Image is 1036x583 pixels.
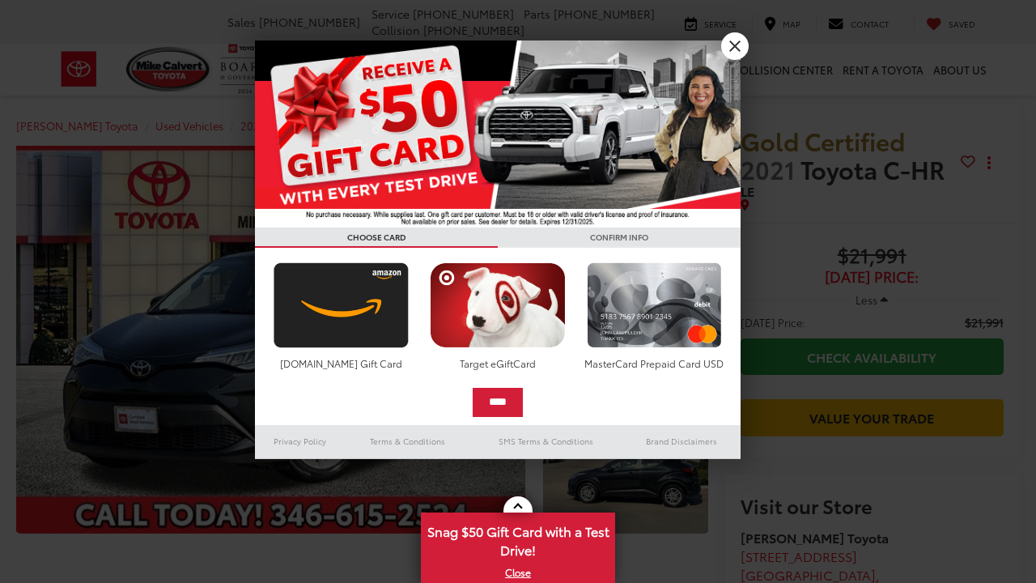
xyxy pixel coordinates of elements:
span: Snag $50 Gift Card with a Test Drive! [422,514,614,564]
img: 55838_top_625864.jpg [255,40,741,228]
a: SMS Terms & Conditions [469,432,622,451]
h3: CONFIRM INFO [498,228,741,248]
img: mastercard.png [583,262,726,348]
div: Target eGiftCard [426,356,569,370]
div: MasterCard Prepaid Card USD [583,356,726,370]
a: Privacy Policy [255,432,346,451]
a: Terms & Conditions [346,432,469,451]
img: targetcard.png [426,262,569,348]
div: [DOMAIN_NAME] Gift Card [270,356,413,370]
h3: CHOOSE CARD [255,228,498,248]
a: Brand Disclaimers [622,432,741,451]
img: amazoncard.png [270,262,413,348]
